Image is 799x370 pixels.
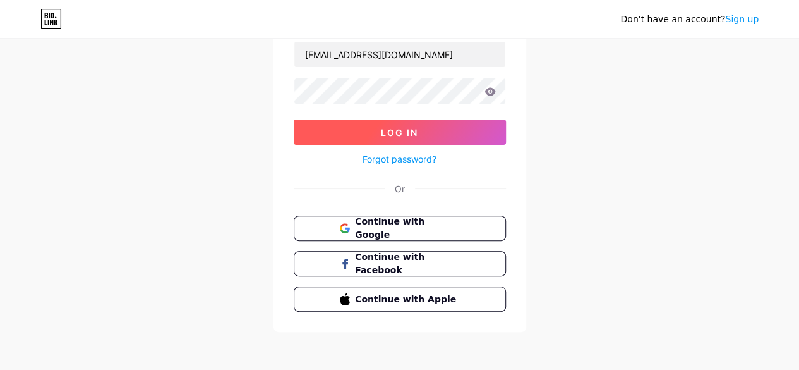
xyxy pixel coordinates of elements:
button: Continue with Apple [294,287,506,312]
input: Username [294,42,505,67]
div: Or [395,182,405,195]
span: Continue with Google [355,215,459,242]
a: Forgot password? [363,152,436,166]
button: Continue with Google [294,216,506,241]
span: Continue with Facebook [355,250,459,277]
button: Log In [294,120,506,145]
button: Continue with Facebook [294,251,506,276]
span: Log In [381,127,418,138]
div: Don't have an account? [620,13,759,26]
a: Sign up [725,14,759,24]
span: Continue with Apple [355,293,459,306]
